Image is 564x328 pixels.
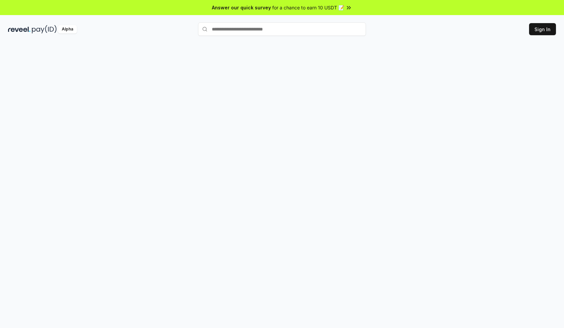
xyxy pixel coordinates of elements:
[272,4,344,11] span: for a chance to earn 10 USDT 📝
[8,25,31,34] img: reveel_dark
[529,23,556,35] button: Sign In
[32,25,57,34] img: pay_id
[212,4,271,11] span: Answer our quick survey
[58,25,77,34] div: Alpha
